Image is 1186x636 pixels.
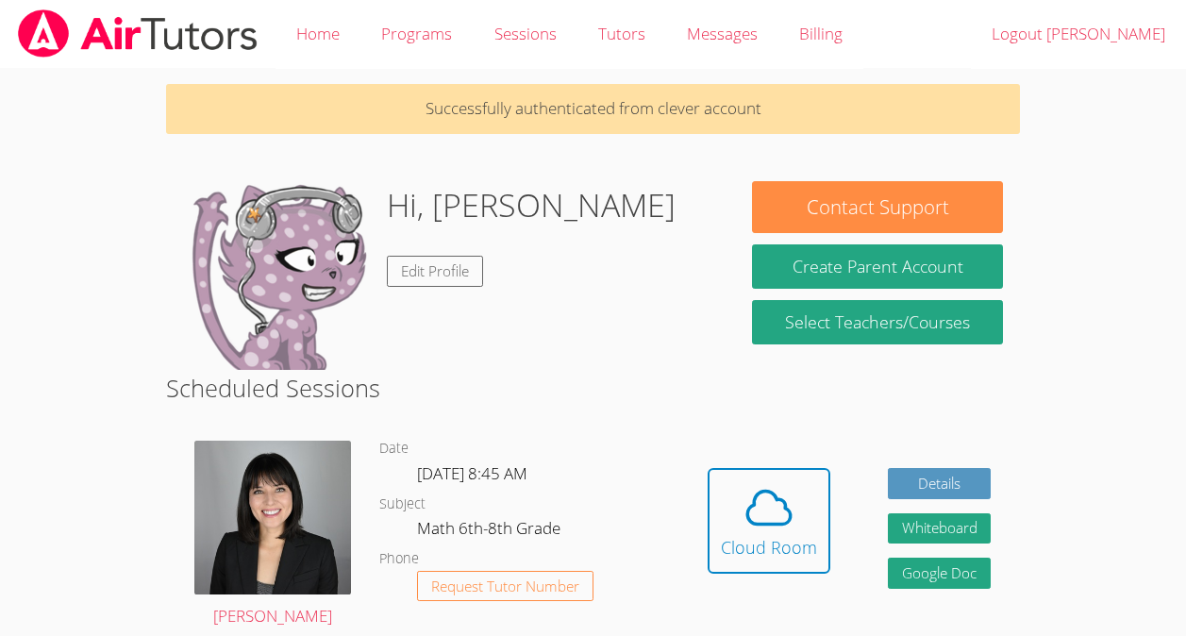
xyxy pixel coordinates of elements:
h1: Hi, [PERSON_NAME] [387,181,676,229]
span: Request Tutor Number [431,579,579,594]
p: Successfully authenticated from clever account [166,84,1020,134]
img: airtutors_banner-c4298cdbf04f3fff15de1276eac7730deb9818008684d7c2e4769d2f7ddbe033.png [16,9,259,58]
dt: Subject [379,493,426,516]
a: [PERSON_NAME] [194,441,351,630]
a: Edit Profile [387,256,483,287]
a: Select Teachers/Courses [752,300,1002,344]
img: DSC_1773.jpeg [194,441,351,594]
h2: Scheduled Sessions [166,370,1020,406]
dd: Math 6th-8th Grade [417,515,564,547]
span: Messages [687,23,758,44]
dt: Date [379,437,409,460]
a: Google Doc [888,558,992,589]
button: Contact Support [752,181,1002,233]
span: [DATE] 8:45 AM [417,462,527,484]
button: Request Tutor Number [417,571,593,602]
button: Create Parent Account [752,244,1002,289]
div: Cloud Room [721,534,817,561]
button: Cloud Room [708,468,830,574]
button: Whiteboard [888,513,992,544]
a: Details [888,468,992,499]
dt: Phone [379,547,419,571]
img: default.png [183,181,372,370]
